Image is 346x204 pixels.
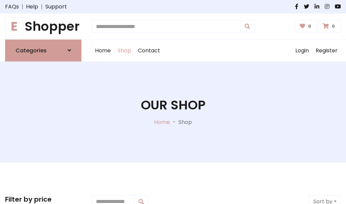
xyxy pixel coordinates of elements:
a: Home [154,118,170,126]
a: Home [92,40,114,61]
a: EShopper [5,19,81,34]
a: 0 [295,20,317,33]
span: E [5,17,23,35]
h6: Categories [16,47,47,54]
span: | [38,3,45,11]
p: - [170,118,178,126]
span: 0 [330,23,337,29]
a: Contact [134,40,164,61]
a: FAQs [5,3,19,11]
span: 0 [306,23,313,29]
span: | [19,3,26,11]
p: Shop [178,118,192,126]
a: Support [45,3,67,11]
h5: Filter by price [5,195,81,203]
a: Categories [5,40,81,61]
a: Register [312,40,341,61]
a: 0 [318,20,341,33]
a: Shop [114,40,134,61]
a: Login [292,40,312,61]
h1: Our Shop [141,98,205,113]
a: Help [26,3,38,11]
h1: Shopper [5,19,81,34]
